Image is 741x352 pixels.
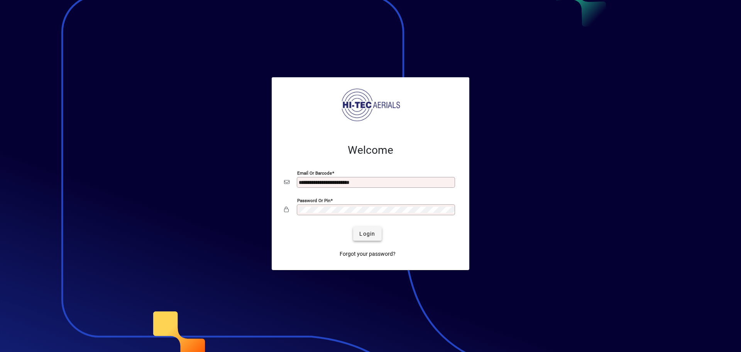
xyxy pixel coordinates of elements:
[297,198,330,203] mat-label: Password or Pin
[353,227,381,241] button: Login
[297,170,332,176] mat-label: Email or Barcode
[340,250,396,258] span: Forgot your password?
[359,230,375,238] span: Login
[337,247,399,261] a: Forgot your password?
[284,144,457,157] h2: Welcome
